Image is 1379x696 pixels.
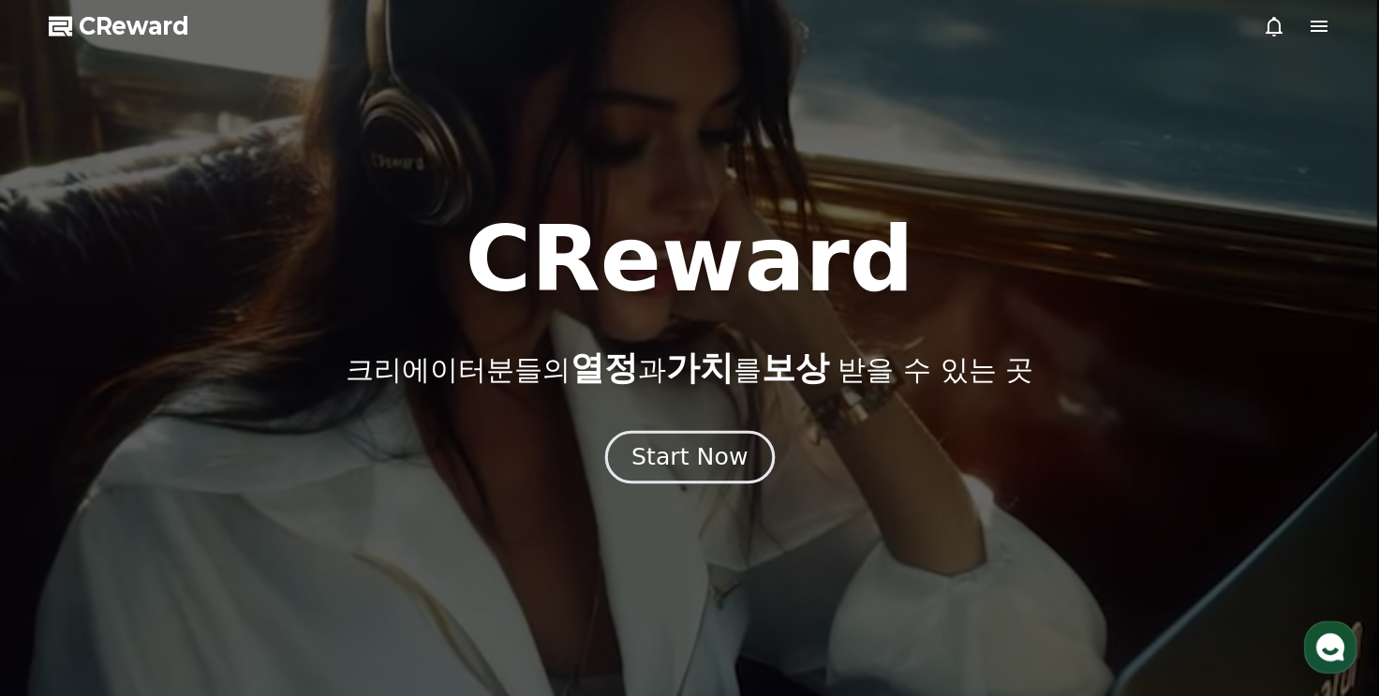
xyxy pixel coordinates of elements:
span: 홈 [59,569,70,584]
span: 보상 [762,348,829,387]
a: 설정 [242,541,360,587]
span: 대화 [171,570,194,585]
button: Start Now [604,430,774,483]
span: 설정 [289,569,312,584]
h1: CReward [465,215,913,304]
span: 열정 [571,348,638,387]
p: 크리에이터분들의 과 를 받을 수 있는 곳 [346,349,1033,387]
a: 대화 [124,541,242,587]
a: CReward [49,11,189,41]
a: Start Now [609,451,771,468]
span: CReward [79,11,189,41]
div: Start Now [631,441,748,473]
a: 홈 [6,541,124,587]
span: 가치 [666,348,734,387]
